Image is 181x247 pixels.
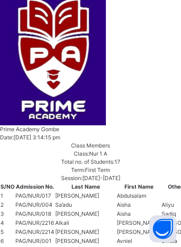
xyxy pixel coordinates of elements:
[15,237,55,246] td: PAG/NUR/001
[149,215,176,242] button: Open asap
[116,182,161,191] th: First Name
[116,200,161,209] td: Aisha
[15,228,55,237] td: PAG/NUR/2214
[61,175,82,181] span: Session:
[116,209,161,218] td: Aisha
[116,228,161,237] td: [PERSON_NAME]
[15,191,55,200] td: PAG/NUR/017
[55,209,116,218] td: [PERSON_NAME]
[89,150,107,157] span: Nur 1 A
[116,237,161,246] td: Avniel
[14,134,60,141] span: [DATE] 3:14:15 pm
[15,200,55,209] td: PAG/NUR/004
[15,218,55,228] td: PAG/NUR/2216
[15,209,55,218] td: PAG/NUR/018
[15,182,55,191] th: Admission No.
[116,191,161,200] td: Abdulsalam
[74,150,89,157] span: Class:
[114,158,120,165] span: 17
[55,237,116,246] td: [PERSON_NAME]
[55,182,116,191] th: Last Name
[71,166,85,173] span: Term:
[55,228,116,237] td: [PERSON_NAME]
[116,218,161,228] td: [PERSON_NAME]
[82,175,120,181] span: [DATE]-[DATE]
[61,158,114,165] span: Total no. of Students:
[55,200,116,209] td: Sa’adu
[55,191,116,200] td: [PERSON_NAME]
[71,142,110,149] span: Class Members
[55,218,116,228] td: Alkali
[85,166,110,173] span: First Term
